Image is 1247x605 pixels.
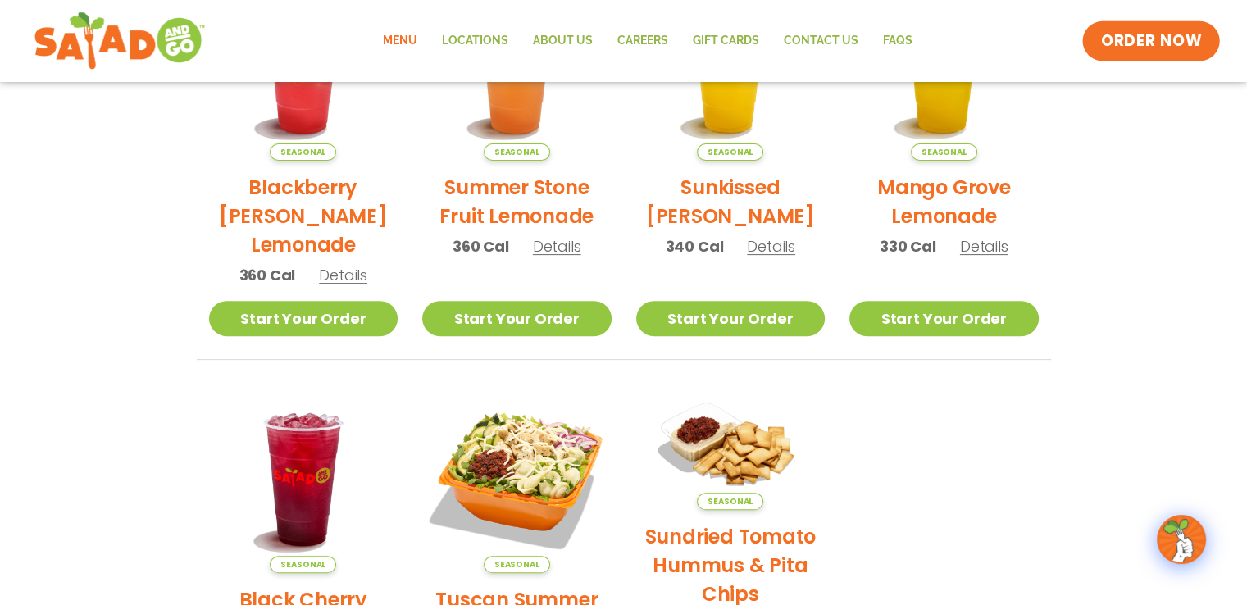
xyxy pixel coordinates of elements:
[533,236,581,257] span: Details
[849,301,1039,336] a: Start Your Order
[697,493,763,510] span: Seasonal
[453,235,509,257] span: 360 Cal
[209,173,398,259] h2: Blackberry [PERSON_NAME] Lemonade
[239,264,296,286] span: 360 Cal
[747,236,795,257] span: Details
[34,8,207,74] img: new-SAG-logo-768×292
[430,22,521,60] a: Locations
[771,22,871,60] a: Contact Us
[270,143,336,161] span: Seasonal
[484,143,550,161] span: Seasonal
[1158,516,1204,562] img: wpChatIcon
[636,384,826,511] img: Product photo for Sundried Tomato Hummus & Pita Chips
[371,22,430,60] a: Menu
[636,173,826,230] h2: Sunkissed [PERSON_NAME]
[209,384,398,574] img: Product photo for Black Cherry Orchard Lemonade
[636,301,826,336] a: Start Your Order
[521,22,605,60] a: About Us
[484,556,550,573] span: Seasonal
[371,22,925,60] nav: Menu
[422,301,612,336] a: Start Your Order
[680,22,771,60] a: GIFT CARDS
[1100,30,1202,52] span: ORDER NOW
[880,235,936,257] span: 330 Cal
[871,22,925,60] a: FAQs
[911,143,977,161] span: Seasonal
[270,556,336,573] span: Seasonal
[605,22,680,60] a: Careers
[319,265,367,285] span: Details
[666,235,724,257] span: 340 Cal
[960,236,1008,257] span: Details
[1082,21,1220,61] a: ORDER NOW
[422,173,612,230] h2: Summer Stone Fruit Lemonade
[209,301,398,336] a: Start Your Order
[422,384,612,574] img: Product photo for Tuscan Summer Salad
[849,173,1039,230] h2: Mango Grove Lemonade
[697,143,763,161] span: Seasonal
